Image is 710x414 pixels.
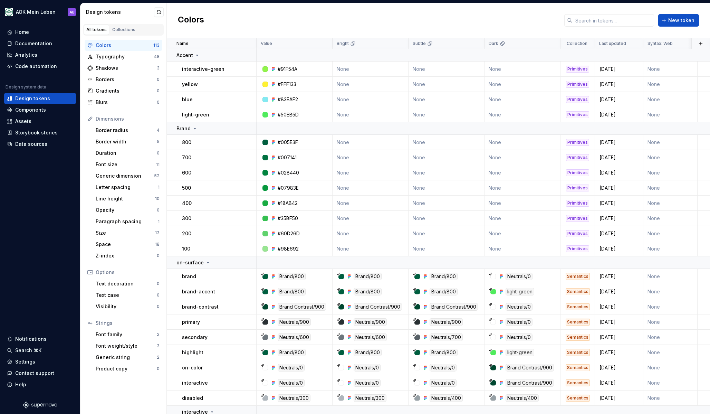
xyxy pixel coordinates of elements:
img: df5db9ef-aba0-4771-bf51-9763b7497661.png [5,8,13,16]
p: 400 [182,200,192,207]
div: Border width [96,138,157,145]
td: None [643,391,698,406]
div: [DATE] [595,379,643,386]
div: [DATE] [595,303,643,310]
p: Subtle [413,41,426,46]
a: Components [4,104,76,115]
div: Typography [96,53,154,60]
div: #35BF50 [278,215,298,222]
td: None [409,165,484,180]
a: Text decoration0 [93,278,162,289]
button: Notifications [4,333,76,345]
td: None [409,92,484,107]
div: Neutrals/900 [430,318,463,326]
div: Space [96,241,155,248]
div: Semantics [566,288,590,295]
div: Text case [96,292,157,299]
td: None [484,196,560,211]
td: None [643,314,698,330]
div: Notifications [15,336,47,342]
div: Brand/800 [354,349,382,356]
p: secondary [182,334,208,341]
td: None [643,269,698,284]
p: Accent [176,52,193,59]
div: AB [69,9,75,15]
div: Design tokens [86,9,154,16]
div: [DATE] [595,66,643,73]
div: Paragraph spacing [96,218,158,225]
div: Primitives [566,81,589,88]
p: blue [182,96,193,103]
div: Neutrals/400 [506,394,539,402]
div: Borders [96,76,157,83]
div: #50EB5D [278,111,299,118]
div: Z-index [96,252,157,259]
div: [DATE] [595,288,643,295]
div: Brand/800 [430,273,458,280]
div: Generic dimension [96,172,154,179]
div: [DATE] [595,334,643,341]
div: Neutrals/300 [278,394,310,402]
td: None [333,62,409,77]
a: Font weight/style3 [93,340,162,351]
a: Colors113 [85,40,162,51]
div: Font family [96,331,157,338]
div: 10 [155,196,160,201]
div: Contact support [15,370,54,377]
div: 18 [155,242,160,247]
div: #007141 [278,154,297,161]
p: 600 [182,169,191,176]
a: Space18 [93,239,162,250]
div: Brand/800 [278,349,306,356]
div: [DATE] [595,169,643,176]
div: Neutrals/400 [430,394,463,402]
td: None [643,107,698,122]
a: Design tokens [4,93,76,104]
div: Colors [96,42,153,49]
div: Brand/800 [278,273,306,280]
div: 0 [157,88,160,94]
div: Neutrals/0 [354,379,381,387]
div: [DATE] [595,319,643,326]
div: Neutrals/0 [506,333,532,341]
div: 2 [157,355,160,360]
div: Settings [15,358,35,365]
td: None [484,150,560,165]
td: None [333,135,409,150]
div: Components [15,106,46,113]
a: Size13 [93,227,162,238]
a: Font size11 [93,159,162,170]
a: Generic dimension52 [93,170,162,181]
div: 3 [157,343,160,349]
div: Brand Contrast/900 [506,379,554,387]
a: Letter spacing1 [93,182,162,193]
div: Line height [96,195,155,202]
div: Gradients [96,87,157,94]
div: 113 [153,43,160,48]
div: Assets [15,118,31,125]
div: [DATE] [595,349,643,356]
div: 5 [157,139,160,144]
div: Primitives [566,230,589,237]
button: Contact support [4,368,76,379]
p: Brand [176,125,191,132]
div: 2 [157,332,160,337]
div: Semantics [566,395,590,402]
div: Primitives [566,200,589,207]
div: Text decoration [96,280,157,287]
div: Neutrals/0 [430,379,457,387]
div: Primitives [566,66,589,73]
div: All tokens [86,27,107,32]
div: Letter spacing [96,184,158,191]
p: Name [176,41,189,46]
svg: Supernova Logo [23,402,57,408]
a: Documentation [4,38,76,49]
td: None [409,226,484,241]
td: None [643,92,698,107]
div: Options [96,269,160,276]
td: None [409,107,484,122]
button: Help [4,379,76,390]
div: 0 [157,281,160,286]
p: Collection [567,41,587,46]
div: Storybook stories [15,129,58,136]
